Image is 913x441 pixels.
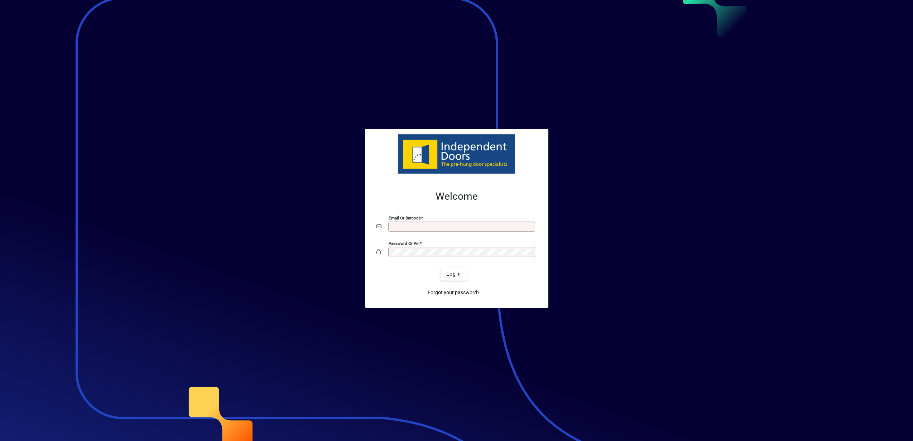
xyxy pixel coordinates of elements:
span: Login [446,270,461,278]
mat-label: Password or Pin [389,241,419,246]
button: Login [441,268,467,281]
mat-label: Email or Barcode [389,215,421,220]
span: Forgot your password? [428,289,480,296]
a: Forgot your password? [425,286,482,299]
h2: Welcome [376,190,537,203]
